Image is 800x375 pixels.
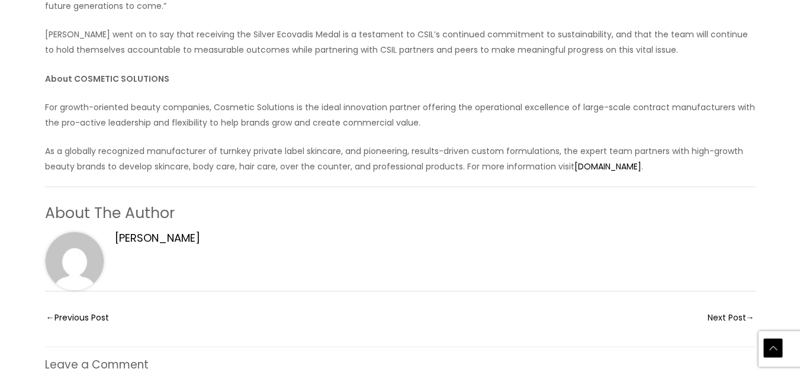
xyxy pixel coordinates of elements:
[45,291,756,330] nav: Posts
[45,100,756,130] p: For growth-oriented beauty companies, Cosmetic Solutions is the ideal innovation partner offering...
[46,312,54,323] span: ←
[45,347,756,373] h3: Leave a Comment
[708,309,754,329] a: Next Post → (opens in a new tab)
[45,204,756,223] h3: About The Author
[45,143,756,174] p: As a globally recognized manufacturer of turnkey private label skincare, and pioneering, results-...
[115,232,200,245] a: [PERSON_NAME]
[746,312,754,323] span: →
[45,27,756,57] p: [PERSON_NAME] went on to say that receiving the Silver Ecovadis Medal is a testament to CSIL’s co...
[45,73,169,85] strong: About COSMETIC SOLUTIONS
[574,161,641,172] a: [DOMAIN_NAME]
[46,309,109,329] a: Previous Post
